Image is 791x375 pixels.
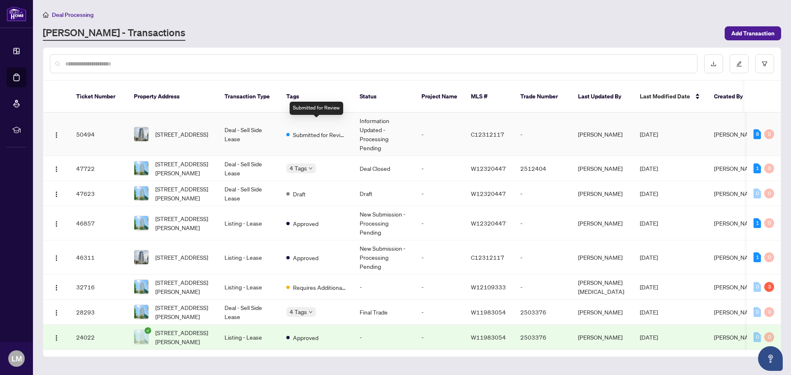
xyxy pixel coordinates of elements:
[754,332,761,342] div: 0
[353,81,415,113] th: Status
[309,310,313,314] span: down
[640,130,658,138] span: [DATE]
[218,113,280,156] td: Deal - Sell Side Lease
[353,206,415,240] td: New Submission - Processing Pending
[70,113,127,156] td: 50494
[218,240,280,275] td: Listing - Lease
[415,113,464,156] td: -
[640,92,690,101] span: Last Modified Date
[754,252,761,262] div: 1
[514,240,571,275] td: -
[640,190,658,197] span: [DATE]
[514,81,571,113] th: Trade Number
[758,346,783,371] button: Open asap
[571,275,633,300] td: [PERSON_NAME][MEDICAL_DATA]
[415,325,464,350] td: -
[53,221,60,227] img: Logo
[309,166,313,170] span: down
[640,283,658,291] span: [DATE]
[415,156,464,181] td: -
[514,206,571,240] td: -
[53,335,60,341] img: Logo
[764,218,774,228] div: 0
[707,81,757,113] th: Created By
[353,113,415,156] td: Information Updated - Processing Pending
[754,129,761,139] div: 8
[134,161,148,175] img: thumbnail-img
[293,333,318,342] span: Approved
[353,275,415,300] td: -
[70,300,127,325] td: 28293
[514,275,571,300] td: -
[571,181,633,206] td: [PERSON_NAME]
[53,284,60,291] img: Logo
[764,332,774,342] div: 0
[514,325,571,350] td: 2503376
[145,327,151,334] span: check-circle
[293,253,318,262] span: Approved
[155,214,211,232] span: [STREET_ADDRESS][PERSON_NAME]
[714,308,758,316] span: [PERSON_NAME]
[290,307,307,317] span: 4 Tags
[70,240,127,275] td: 46311
[640,219,658,227] span: [DATE]
[471,283,506,291] span: W12109333
[70,81,127,113] th: Ticket Number
[70,275,127,300] td: 32716
[70,325,127,350] td: 24022
[50,251,63,264] button: Logo
[155,303,211,321] span: [STREET_ADDRESS][PERSON_NAME]
[755,54,774,73] button: filter
[764,252,774,262] div: 0
[290,163,307,173] span: 4 Tags
[754,307,761,317] div: 0
[714,254,758,261] span: [PERSON_NAME]
[43,26,185,41] a: [PERSON_NAME] - Transactions
[293,219,318,228] span: Approved
[353,156,415,181] td: Deal Closed
[415,81,464,113] th: Project Name
[714,190,758,197] span: [PERSON_NAME]
[353,240,415,275] td: New Submission - Processing Pending
[290,102,343,115] div: Submitted for Review
[7,6,26,21] img: logo
[571,156,633,181] td: [PERSON_NAME]
[571,325,633,350] td: [PERSON_NAME]
[754,218,761,228] div: 1
[754,163,761,173] div: 1
[714,219,758,227] span: [PERSON_NAME]
[155,328,211,346] span: [STREET_ADDRESS][PERSON_NAME]
[53,132,60,138] img: Logo
[471,190,506,197] span: W12320447
[714,283,758,291] span: [PERSON_NAME]
[762,61,768,67] span: filter
[127,81,218,113] th: Property Address
[218,156,280,181] td: Deal - Sell Side Lease
[134,330,148,344] img: thumbnail-img
[714,130,758,138] span: [PERSON_NAME]
[754,282,761,292] div: 0
[218,275,280,300] td: Listing - Lease
[53,166,60,172] img: Logo
[764,129,774,139] div: 0
[134,127,148,141] img: thumbnail-img
[725,26,781,40] button: Add Transaction
[471,219,506,227] span: W12320447
[52,11,94,19] span: Deal Processing
[134,186,148,200] img: thumbnail-img
[764,189,774,198] div: 0
[471,165,506,172] span: W12320447
[730,54,749,73] button: edit
[218,300,280,325] td: Deal - Sell Side Lease
[714,333,758,341] span: [PERSON_NAME]
[471,254,504,261] span: C12312117
[353,181,415,206] td: Draft
[640,254,658,261] span: [DATE]
[736,61,742,67] span: edit
[50,280,63,293] button: Logo
[293,189,306,198] span: Draft
[218,81,280,113] th: Transaction Type
[764,163,774,173] div: 0
[415,181,464,206] td: -
[50,331,63,344] button: Logo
